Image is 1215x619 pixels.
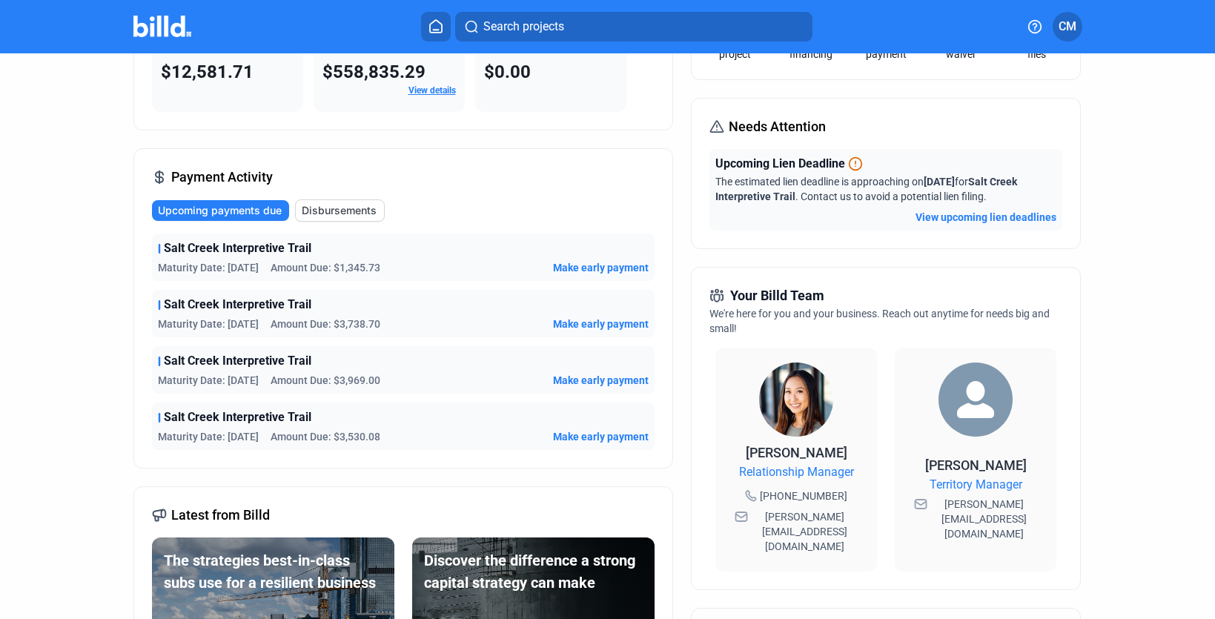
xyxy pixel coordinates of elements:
span: Upcoming payments due [158,203,282,218]
span: Maturity Date: [DATE] [158,373,259,388]
span: Upcoming Lien Deadline [715,155,845,173]
img: Relationship Manager [759,363,833,437]
span: The estimated lien deadline is approaching on for . Contact us to avoid a potential lien filing. [715,176,1017,202]
button: View upcoming lien deadlines [916,210,1056,225]
span: Salt Creek Interpretive Trail [164,239,311,257]
img: Billd Company Logo [133,16,192,37]
span: Payment Activity [171,167,273,188]
span: $12,581.71 [161,62,254,82]
span: [PERSON_NAME][EMAIL_ADDRESS][DOMAIN_NAME] [751,509,858,554]
span: Maturity Date: [DATE] [158,429,259,444]
span: [DATE] [924,176,955,188]
span: CM [1059,18,1076,36]
span: Salt Creek Interpretive Trail [164,408,311,426]
button: Make early payment [553,260,649,275]
span: Salt Creek Interpretive Trail [164,296,311,314]
span: Needs Attention [729,116,826,137]
span: Salt Creek Interpretive Trail [715,176,1017,202]
span: We're here for you and your business. Reach out anytime for needs big and small! [709,308,1050,334]
span: Amount Due: $3,530.08 [271,429,380,444]
span: Maturity Date: [DATE] [158,260,259,275]
span: Your Billd Team [730,285,824,306]
button: Upcoming payments due [152,200,289,221]
span: Search projects [483,18,564,36]
button: Make early payment [553,429,649,444]
span: [PERSON_NAME][EMAIL_ADDRESS][DOMAIN_NAME] [930,497,1037,541]
img: Territory Manager [938,363,1013,437]
button: CM [1053,12,1082,42]
span: [PHONE_NUMBER] [760,489,847,503]
span: Maturity Date: [DATE] [158,317,259,331]
span: Amount Due: $3,738.70 [271,317,380,331]
span: $558,835.29 [322,62,426,82]
button: Search projects [455,12,812,42]
span: Salt Creek Interpretive Trail [164,352,311,370]
span: Territory Manager [930,476,1022,494]
a: View details [408,85,456,96]
span: [PERSON_NAME] [746,445,847,460]
span: Latest from Billd [171,505,270,526]
button: Disbursements [295,199,385,222]
span: Amount Due: $1,345.73 [271,260,380,275]
button: Make early payment [553,373,649,388]
div: Discover the difference a strong capital strategy can make [424,549,643,594]
span: Amount Due: $3,969.00 [271,373,380,388]
span: Disbursements [302,203,377,218]
span: [PERSON_NAME] [925,457,1027,473]
div: The strategies best-in-class subs use for a resilient business [164,549,383,594]
button: Make early payment [553,317,649,331]
span: Relationship Manager [739,463,854,481]
span: $0.00 [484,62,531,82]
